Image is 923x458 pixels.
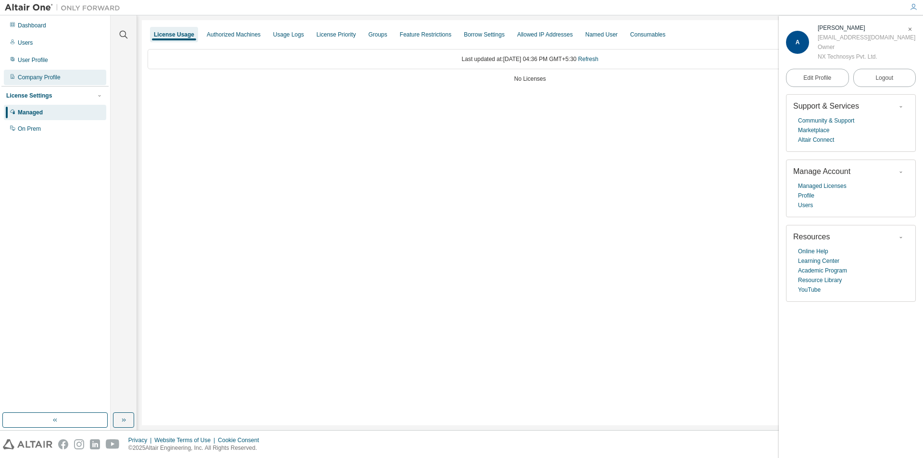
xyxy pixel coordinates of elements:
[18,56,48,64] div: User Profile
[798,266,847,275] a: Academic Program
[798,247,828,256] a: Online Help
[578,56,599,62] a: Refresh
[128,444,265,452] p: © 2025 Altair Engineering, Inc. All Rights Reserved.
[6,92,52,99] div: License Settings
[18,109,43,116] div: Managed
[798,181,847,191] a: Managed Licenses
[796,39,800,46] span: A
[798,275,842,285] a: Resource Library
[128,436,154,444] div: Privacy
[818,42,915,52] div: Owner
[18,22,46,29] div: Dashboard
[90,439,100,449] img: linkedin.svg
[798,200,813,210] a: Users
[207,31,261,38] div: Authorized Machines
[630,31,665,38] div: Consumables
[786,69,849,87] a: Edit Profile
[875,73,893,83] span: Logout
[793,102,859,110] span: Support & Services
[316,31,356,38] div: License Priority
[798,285,821,295] a: YouTube
[18,125,41,133] div: On Prem
[585,31,617,38] div: Named User
[798,191,814,200] a: Profile
[3,439,52,449] img: altair_logo.svg
[400,31,451,38] div: Feature Restrictions
[818,23,915,33] div: Ajinkya Dhame
[853,69,916,87] button: Logout
[818,33,915,42] div: [EMAIL_ADDRESS][DOMAIN_NAME]
[74,439,84,449] img: instagram.svg
[368,31,387,38] div: Groups
[154,436,218,444] div: Website Terms of Use
[464,31,505,38] div: Borrow Settings
[273,31,304,38] div: Usage Logs
[218,436,264,444] div: Cookie Consent
[798,116,854,125] a: Community & Support
[793,233,830,241] span: Resources
[803,74,831,82] span: Edit Profile
[798,135,834,145] a: Altair Connect
[517,31,573,38] div: Allowed IP Addresses
[798,125,829,135] a: Marketplace
[18,74,61,81] div: Company Profile
[5,3,125,12] img: Altair One
[148,75,912,83] div: No Licenses
[818,52,915,62] div: NX Technosys Pvt. Ltd.
[793,167,850,175] span: Manage Account
[18,39,33,47] div: Users
[106,439,120,449] img: youtube.svg
[58,439,68,449] img: facebook.svg
[154,31,194,38] div: License Usage
[798,256,839,266] a: Learning Center
[148,49,912,69] div: Last updated at: [DATE] 04:36 PM GMT+5:30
